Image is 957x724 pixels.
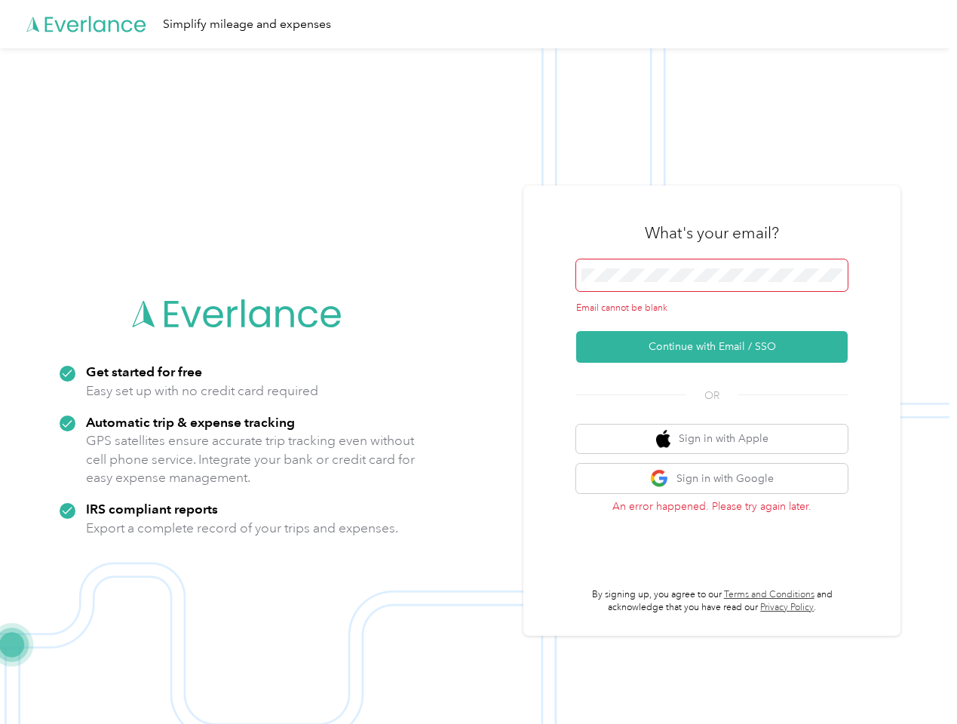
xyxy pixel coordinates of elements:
[686,388,738,403] span: OR
[163,15,331,34] div: Simplify mileage and expenses
[656,430,671,449] img: apple logo
[645,222,779,244] h3: What's your email?
[86,414,295,430] strong: Automatic trip & expense tracking
[86,431,416,487] p: GPS satellites ensure accurate trip tracking even without cell phone service. Integrate your bank...
[576,588,848,615] p: By signing up, you agree to our and acknowledge that you have read our .
[86,382,318,400] p: Easy set up with no credit card required
[576,464,848,493] button: google logoSign in with Google
[650,469,669,488] img: google logo
[760,602,814,613] a: Privacy Policy
[576,425,848,454] button: apple logoSign in with Apple
[86,364,202,379] strong: Get started for free
[576,302,848,315] div: Email cannot be blank
[86,501,218,517] strong: IRS compliant reports
[576,331,848,363] button: Continue with Email / SSO
[86,519,398,538] p: Export a complete record of your trips and expenses.
[724,589,814,600] a: Terms and Conditions
[576,499,848,514] p: An error happened. Please try again later.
